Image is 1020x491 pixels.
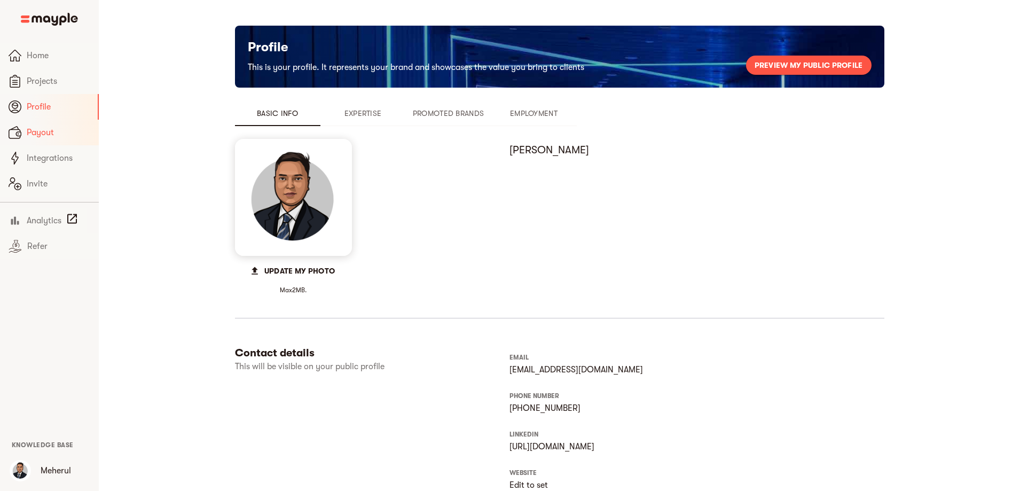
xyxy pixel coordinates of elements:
[41,464,71,477] p: Meherul
[243,266,343,275] span: Upload File / Select File from Cloud
[10,460,31,481] img: M5oF0XLS8Sxpjel911ag
[252,264,335,277] span: Update my photo
[412,107,485,120] span: Promoted Brands
[509,469,537,477] span: WEBSITE
[755,59,863,72] span: Preview my public profile
[235,346,506,360] h6: Contact details
[27,152,90,165] span: Integrations
[498,107,570,120] span: Employment
[509,392,559,400] span: PHONE NUMBER
[27,75,90,88] span: Projects
[235,360,438,373] p: This will be visible on your public profile
[509,363,880,376] p: [EMAIL_ADDRESS][DOMAIN_NAME]
[235,286,352,294] span: Max 2 MB.
[248,60,584,75] h6: This is your profile. It represents your brand and showcases the value you bring to clients
[243,260,343,282] button: Update my photo
[249,266,260,276] span: file_upload
[27,177,90,190] span: Invite
[27,100,89,113] span: Profile
[746,56,872,75] button: Preview my public profile
[27,240,90,253] span: Refer
[27,214,61,227] span: Analytics
[27,126,90,139] span: Payout
[509,440,880,453] p: [URL][DOMAIN_NAME]
[509,143,880,157] h6: [PERSON_NAME]
[327,107,399,120] span: Expertise
[509,402,880,415] p: [PHONE_NUMBER]
[27,49,90,62] span: Home
[509,431,538,438] span: LINKEDIN
[21,13,78,26] img: Main logo
[248,38,584,56] h5: Profile
[241,107,314,120] span: Basic Info
[509,354,529,361] span: EMAIL
[3,454,37,488] button: User Menu
[12,441,74,449] span: Knowledge Base
[12,440,74,449] a: Knowledge Base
